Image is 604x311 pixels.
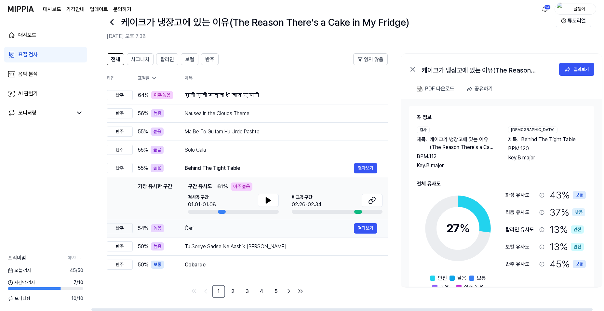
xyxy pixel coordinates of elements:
[508,136,518,143] span: 제목 .
[185,224,354,232] div: Čari
[138,164,148,172] span: 55 %
[354,163,377,173] a: 결과보기
[559,63,594,76] button: 결과보기
[555,4,596,15] button: profile글쟁이
[475,85,493,93] div: 공유하기
[573,66,589,73] div: 결과보기
[417,153,495,160] div: BPM. 112
[8,279,35,286] span: 시간당 검사
[138,243,148,250] span: 50 %
[107,90,133,100] div: 반주
[212,285,225,298] a: 1
[151,128,164,136] div: 높음
[417,162,495,169] div: Key. B major
[185,243,377,250] div: Tu Soriye Sadse Ne Aashik [PERSON_NAME]
[185,146,377,154] div: Solo Gala
[550,205,585,220] div: 37 %
[446,220,470,237] div: 27
[463,82,498,95] button: 공유하기
[4,47,87,62] a: 표절 검사
[201,53,219,65] button: 반주
[217,183,228,191] span: 61 %
[138,91,149,99] span: 64 %
[188,194,216,201] span: 검사곡 구간
[505,226,537,234] div: 탑라인 유사도
[417,114,586,121] h2: 곡 정보
[111,56,120,63] span: 전체
[557,3,565,16] img: profile
[226,285,239,298] a: 2
[508,145,586,153] div: BPM. 120
[185,110,377,117] div: Nausea in the Clouds Theme
[425,85,454,93] div: PDF 다운로드
[107,241,133,251] div: 반주
[8,254,26,262] span: 프리미엄
[231,183,252,191] div: 아주 높음
[292,194,321,201] span: 비교곡 구간
[457,274,466,282] span: 낮음
[185,91,377,99] div: सुणो सुणो बन्ना थे बात म्हारी
[151,261,164,269] div: 보통
[151,109,164,117] div: 높음
[295,286,306,296] a: Go to last page
[74,279,83,286] span: 7 / 10
[121,15,409,30] h1: 케이크가 냉장고에 있는 이유(The Reason There's a Cake in My Fridge)
[8,295,30,302] span: 모니터링
[138,146,148,154] span: 55 %
[541,5,549,13] img: 알림
[188,183,212,191] span: 구간 유사도
[185,128,377,136] div: Ma Be To Gulfam Hu Urdo Pashto
[189,286,199,296] a: Go to first page
[438,274,447,282] span: 안전
[417,180,586,188] h2: 전체 유사도
[269,285,282,298] a: 5
[550,222,584,237] div: 13 %
[131,56,149,63] span: 시그니처
[364,56,383,63] span: 읽지 않음
[292,201,321,209] div: 02:26-02:34
[70,267,83,274] span: 45 / 50
[43,6,61,13] a: 대시보드
[107,285,388,298] nav: pagination
[185,164,354,172] div: Behind The Tight Table
[573,191,586,199] div: 보통
[138,183,172,214] div: 가장 유사한 구간
[18,90,38,98] div: AI 판별기
[417,136,427,151] span: 제목 .
[540,4,550,14] button: 알림24
[417,86,423,92] img: PDF Download
[544,5,551,10] div: 24
[430,136,495,151] span: 케이크가 냉장고에 있는 이유(The Reason There's a Cake in My Fridge)
[508,127,557,133] div: [DEMOGRAPHIC_DATA]
[138,110,148,117] span: 56 %
[107,70,133,86] th: 타입
[550,188,586,202] div: 43 %
[18,70,38,78] div: 음악 분석
[508,154,586,162] div: Key. B major
[571,225,584,234] div: 안전
[417,127,430,133] div: 검사
[8,109,73,117] a: 모니터링
[151,146,164,154] div: 높음
[107,223,133,233] div: 반주
[4,66,87,82] a: 음악 분석
[422,65,552,73] div: 케이크가 냉장고에 있는 이유(The Reason There's a Cake in My Fridge)
[571,243,584,251] div: 안전
[107,260,133,270] div: 반주
[354,223,377,234] button: 결과보기
[556,14,591,27] button: 튜토리얼
[138,75,174,82] div: 표절률
[151,224,164,232] div: 높음
[107,145,133,155] div: 반주
[505,243,537,251] div: 보컬 유사도
[138,224,148,232] span: 54 %
[138,128,148,136] span: 55 %
[477,274,486,282] span: 보통
[205,56,214,63] span: 반주
[107,53,124,65] button: 전체
[185,261,377,269] div: Cobarde
[113,6,131,13] a: 문의하기
[185,70,388,86] th: 제목
[573,260,586,268] div: 보통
